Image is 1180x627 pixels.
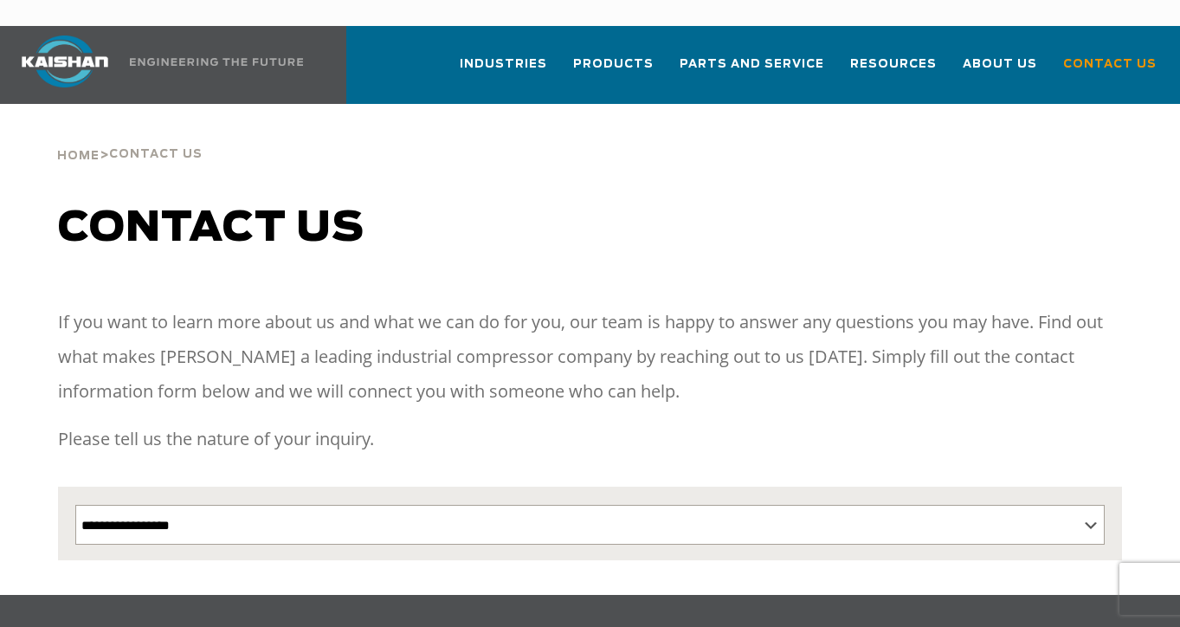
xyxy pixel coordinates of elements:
span: Contact Us [1063,55,1157,74]
span: Contact Us [109,149,203,160]
a: Contact Us [1063,42,1157,100]
span: Products [573,55,654,74]
span: Resources [850,55,937,74]
img: Engineering the future [130,58,303,66]
span: Contact us [58,208,364,249]
p: Please tell us the nature of your inquiry. [58,422,1123,456]
a: About Us [963,42,1037,100]
a: Parts and Service [680,42,824,100]
a: Resources [850,42,937,100]
span: Industries [460,55,547,74]
span: Parts and Service [680,55,824,74]
div: > [57,104,203,170]
a: Products [573,42,654,100]
span: About Us [963,55,1037,74]
a: Industries [460,42,547,100]
a: Home [57,147,100,163]
p: If you want to learn more about us and what we can do for you, our team is happy to answer any qu... [58,305,1123,409]
span: Home [57,151,100,162]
